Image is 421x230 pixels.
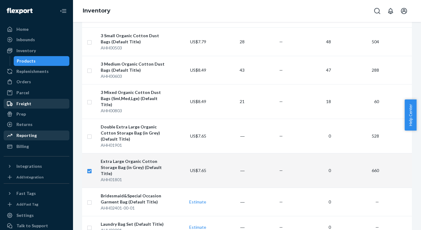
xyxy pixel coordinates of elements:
[209,84,247,119] td: 21
[7,8,33,14] img: Flexport logo
[16,132,37,138] div: Reporting
[405,99,416,131] button: Help Center
[285,27,333,56] td: 48
[101,61,168,73] div: 3 Medium Organic Cotton Dust Bags (Default Title)
[16,174,43,180] div: Add Integration
[16,26,29,32] div: Home
[333,153,381,188] td: 660
[16,111,26,117] div: Prep
[4,35,69,45] a: Inbounds
[279,133,283,138] span: —
[4,161,69,171] button: Integrations
[190,168,206,173] span: US$7.65
[279,39,283,44] span: —
[16,121,33,128] div: Returns
[285,188,333,216] td: 0
[189,199,206,204] a: Estimate
[4,189,69,198] button: Fast Tags
[16,163,42,169] div: Integrations
[4,131,69,140] a: Reporting
[333,119,381,153] td: 528
[333,84,381,119] td: 60
[101,158,168,177] div: Extra Large Organic Cotton Storage Bag (in Grey) (Default Title)
[57,5,69,17] button: Close Navigation
[101,45,168,51] div: AHH00503
[333,27,381,56] td: 504
[101,73,168,79] div: AHH00603
[375,199,379,204] span: —
[16,37,35,43] div: Inbounds
[101,177,168,183] div: AHH01801
[4,46,69,56] a: Inventory
[16,68,49,74] div: Replenishments
[78,2,115,20] ol: breadcrumbs
[101,193,168,205] div: Bridesmaid&Special Occasion Garment Bag (Default Title)
[190,67,206,73] span: US$8.49
[4,120,69,129] a: Returns
[398,5,410,17] button: Open account menu
[190,39,206,44] span: US$7.79
[285,119,333,153] td: 0
[16,143,29,149] div: Billing
[16,190,36,196] div: Fast Tags
[209,153,247,188] td: ―
[101,142,168,148] div: AHH01901
[279,199,283,204] span: —
[209,56,247,84] td: 43
[16,212,34,218] div: Settings
[14,56,70,66] a: Products
[4,210,69,220] a: Settings
[101,221,168,227] div: Laundry Bag Set (Default Title)
[190,99,206,104] span: US$8.49
[209,188,247,216] td: ―
[101,205,168,211] div: AHH02401-00-01
[375,225,379,230] span: —
[101,89,168,108] div: 3 Mixed Organic Cotton Dust Bags (Sml,Med,Lge) (Default Title)
[4,201,69,208] a: Add Fast Tag
[4,77,69,87] a: Orders
[279,67,283,73] span: —
[209,119,247,153] td: ―
[16,79,31,85] div: Orders
[17,58,36,64] div: Products
[371,5,383,17] button: Open Search Box
[4,24,69,34] a: Home
[16,223,48,229] div: Talk to Support
[16,90,29,96] div: Parcel
[101,108,168,114] div: AHH00803
[285,56,333,84] td: 47
[4,174,69,181] a: Add Integration
[16,48,36,54] div: Inventory
[285,84,333,119] td: 18
[101,124,168,142] div: Double Extra Large Organic Cotton Storage Bag (in Grey) (Default Title)
[83,7,110,14] a: Inventory
[4,109,69,119] a: Prep
[285,153,333,188] td: 0
[4,142,69,151] a: Billing
[333,56,381,84] td: 288
[209,27,247,56] td: 28
[279,168,283,173] span: —
[4,99,69,109] a: Freight
[189,225,206,230] a: Estimate
[4,88,69,98] a: Parcel
[101,33,168,45] div: 3 Small Organic Cotton Dust Bags (Default Title)
[16,202,38,207] div: Add Fast Tag
[384,5,397,17] button: Open notifications
[279,99,283,104] span: —
[279,225,283,230] span: —
[16,101,31,107] div: Freight
[190,133,206,138] span: US$7.65
[4,66,69,76] a: Replenishments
